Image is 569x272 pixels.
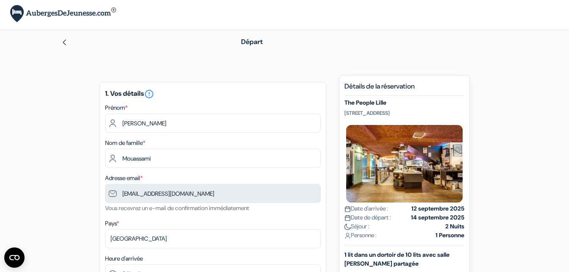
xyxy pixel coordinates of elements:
[344,224,351,230] img: moon.svg
[105,149,321,168] input: Entrer le nom de famille
[344,233,351,239] img: user_icon.svg
[105,204,249,212] small: Vous recevrez un e-mail de confirmation immédiatement
[61,39,68,46] img: left_arrow.svg
[105,174,143,183] label: Adresse email
[344,99,464,106] h5: The People Lille
[344,231,377,240] span: Personne :
[411,204,464,213] strong: 12 septembre 2025
[105,139,145,147] label: Nom de famille
[344,204,388,213] span: Date d'arrivée :
[105,184,321,203] input: Entrer adresse e-mail
[411,213,464,222] strong: 14 septembre 2025
[436,231,464,240] strong: 1 Personne
[344,110,464,117] p: [STREET_ADDRESS]
[105,103,128,112] label: Prénom
[241,37,263,46] span: Départ
[4,247,25,268] button: Ouvrir le widget CMP
[445,222,464,231] strong: 2 Nuits
[105,254,143,263] label: Heure d'arrivée
[10,5,116,22] img: AubergesDeJeunesse.com
[105,89,321,99] h5: 1. Vos détails
[344,213,391,222] span: Date de départ :
[344,251,450,267] b: 1 lit dans un dortoir de 10 lits avec salle [PERSON_NAME] partagée
[344,222,369,231] span: Séjour :
[344,82,464,96] h5: Détails de la réservation
[105,219,119,228] label: Pays
[144,89,154,99] i: error_outline
[144,89,154,98] a: error_outline
[344,206,351,212] img: calendar.svg
[105,114,321,133] input: Entrez votre prénom
[344,215,351,221] img: calendar.svg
